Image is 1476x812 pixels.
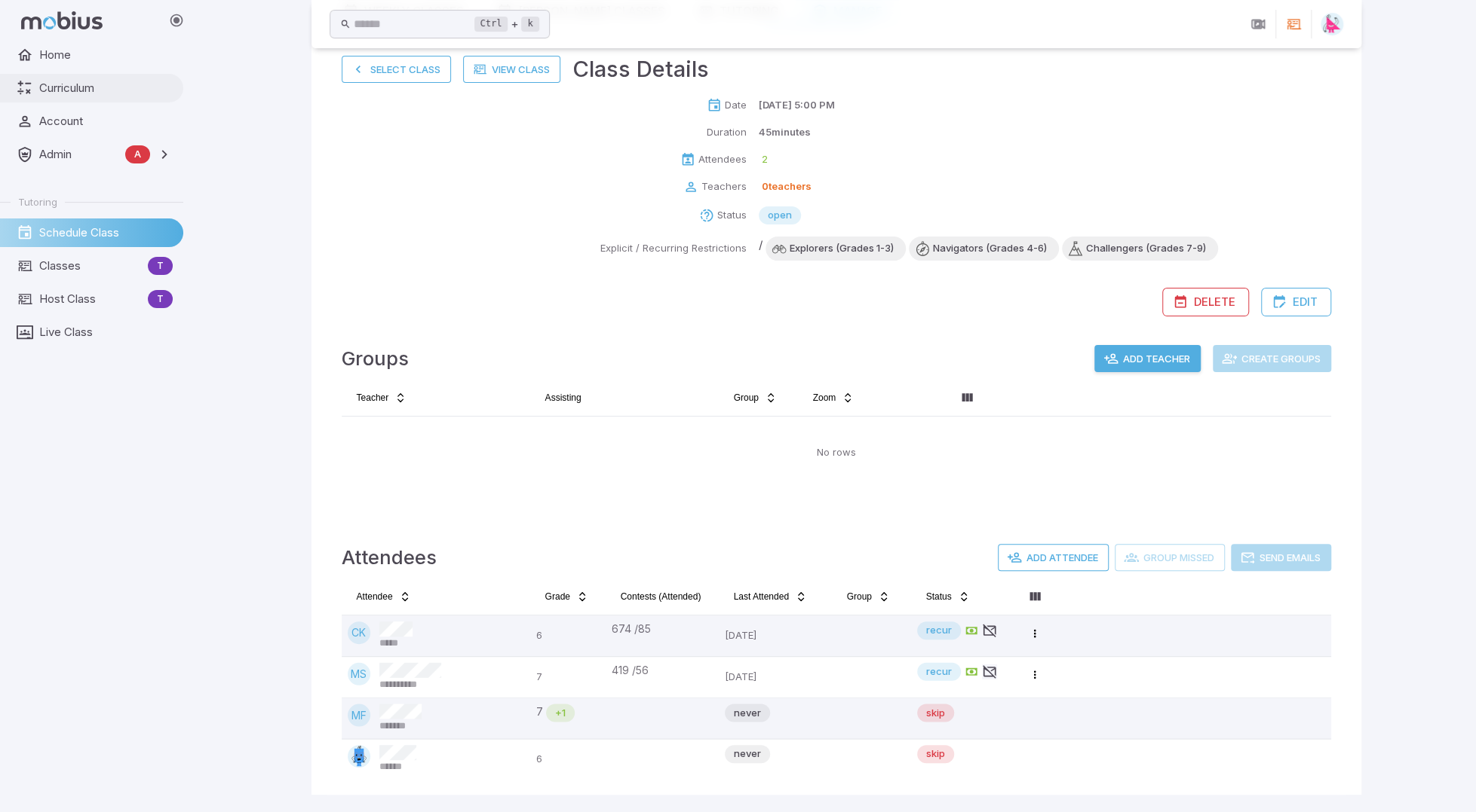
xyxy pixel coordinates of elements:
div: 674 / 85 [612,621,713,636]
button: Teacher [348,386,416,410]
span: recur [917,664,961,679]
button: Zoom [804,386,864,410]
button: Add Attendee [998,544,1109,571]
span: Contests (Attended) [621,591,701,603]
a: View Class [463,56,560,83]
span: Grade [545,591,570,603]
button: Host Session now! [1279,10,1308,38]
span: Challengers (Grades 7-9) [1074,241,1218,256]
button: Edit [1261,288,1331,316]
button: Select Class [342,56,451,83]
span: +1 [546,705,575,720]
span: Status [926,591,952,603]
button: Assisting [536,386,591,410]
span: A [125,147,150,162]
span: Teacher [357,392,389,404]
span: Assisting [545,392,582,404]
div: / [759,237,1218,261]
span: Live Class [39,324,173,340]
p: 2 [762,152,768,167]
p: No rows [817,445,856,460]
span: Group [734,392,759,404]
button: Delete [1162,288,1249,316]
p: 0 teachers [762,179,812,194]
div: Math is above age level [546,704,575,722]
div: CK [348,621,370,644]
span: Attendee [357,591,393,603]
button: Attendee [348,585,420,609]
button: Join in Zoom Client [1244,10,1272,38]
p: Explicit / Recurring Restrictions [600,241,747,256]
p: Attendees [698,152,747,167]
h4: Groups [342,343,409,374]
span: Zoom [813,392,836,404]
p: Teachers [701,179,747,194]
p: [DATE] 5:00 PM [759,98,835,113]
span: open [759,208,801,223]
kbd: Ctrl [474,17,508,32]
img: rectangle.svg [348,745,370,768]
div: + [474,15,539,33]
p: [DATE] [725,663,826,691]
button: Group [725,386,786,410]
kbd: k [521,17,539,32]
span: never [725,746,770,762]
span: Curriculum [39,80,173,96]
img: right-triangle.svg [1321,13,1343,35]
span: Group [847,591,872,603]
span: Home [39,47,173,63]
div: MF [348,704,370,726]
span: Admin [39,146,119,163]
p: 6 [536,745,600,774]
span: never [725,705,770,720]
h3: Class Details [572,53,709,86]
button: Add Teacher [1094,345,1201,372]
div: 419 / 56 [612,663,713,678]
span: T [148,292,173,307]
span: recur [917,623,961,638]
span: Last Attended [734,591,789,603]
span: skip [917,746,954,762]
button: Status [917,585,979,609]
p: Date [725,98,747,113]
button: Column visibility [1023,585,1047,609]
h4: Attendees [342,542,437,572]
span: Schedule Class [39,224,173,241]
span: Classes [39,258,142,274]
button: Last Attended [725,585,816,609]
p: 6 [536,621,600,650]
span: Explorers (Grades 1-3) [778,241,906,256]
button: Grade [536,585,597,609]
span: Navigators (Grades 4-6) [921,241,1059,256]
span: Account [39,113,173,130]
p: Duration [707,125,747,140]
span: 7 [536,704,543,722]
span: Host Class [39,291,142,307]
button: Group [838,585,899,609]
span: skip [917,705,954,720]
p: [DATE] [725,621,826,650]
div: MS [348,663,370,685]
span: Tutoring [18,195,57,209]
p: 7 [536,663,600,691]
span: T [148,258,173,273]
button: Contests (Attended) [612,585,710,609]
p: 45 minutes [759,125,811,140]
p: Status [717,208,747,223]
button: Column visibility [955,386,979,410]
